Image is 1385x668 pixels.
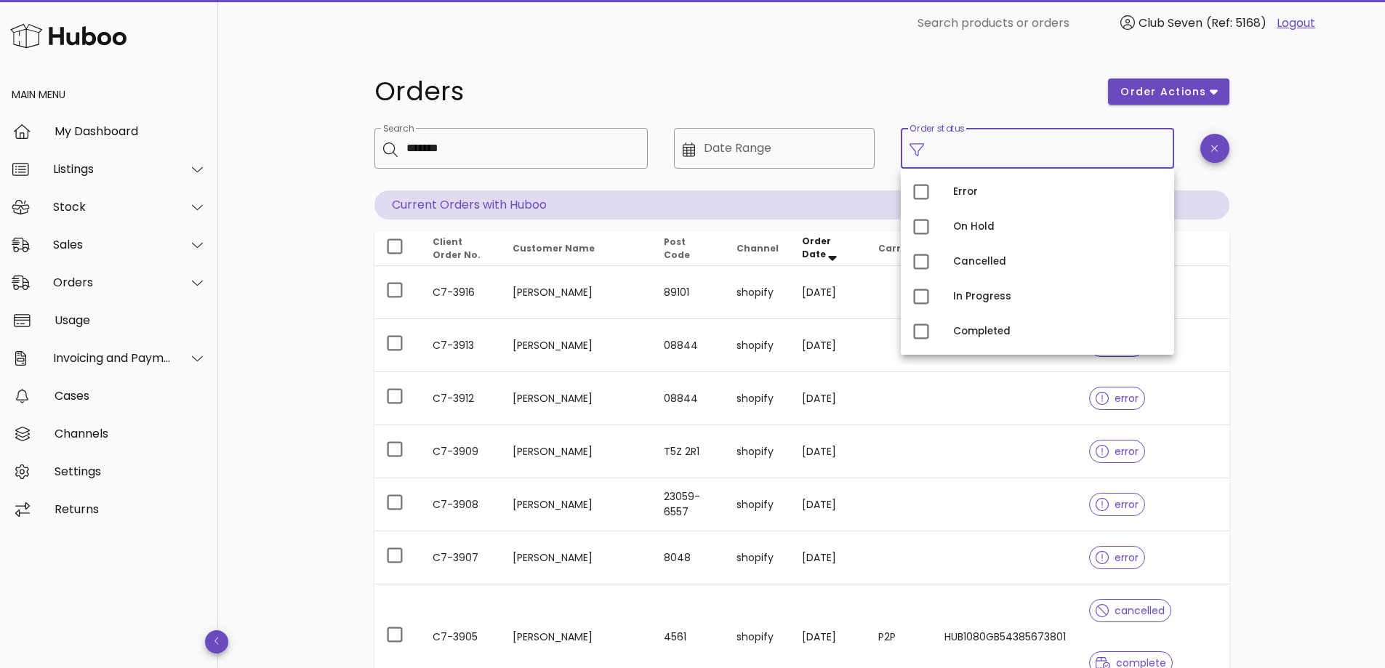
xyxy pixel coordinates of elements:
[501,478,651,531] td: [PERSON_NAME]
[55,464,206,478] div: Settings
[421,372,502,425] td: C7-3912
[433,236,481,261] span: Client Order No.
[652,319,726,372] td: 08844
[421,478,502,531] td: C7-3908
[383,124,414,134] label: Search
[790,266,867,319] td: [DATE]
[790,425,867,478] td: [DATE]
[1096,658,1166,668] span: complete
[374,79,1091,105] h1: Orders
[1206,15,1266,31] span: (Ref: 5168)
[953,326,1163,337] div: Completed
[790,478,867,531] td: [DATE]
[421,266,502,319] td: C7-3916
[652,531,726,584] td: 8048
[953,221,1163,233] div: On Hold
[1096,605,1165,616] span: cancelled
[802,235,831,260] span: Order Date
[513,242,595,254] span: Customer Name
[501,266,651,319] td: [PERSON_NAME]
[55,427,206,440] div: Channels
[421,425,502,478] td: C7-3909
[53,238,172,251] div: Sales
[501,319,651,372] td: [PERSON_NAME]
[501,231,651,266] th: Customer Name
[652,266,726,319] td: 89101
[501,531,651,584] td: [PERSON_NAME]
[55,389,206,403] div: Cases
[725,319,790,372] td: shopify
[53,275,172,289] div: Orders
[790,319,867,372] td: [DATE]
[953,186,1163,198] div: Error
[725,425,790,478] td: shopify
[53,200,172,214] div: Stock
[1120,84,1207,100] span: order actions
[1096,499,1139,510] span: error
[725,478,790,531] td: shopify
[53,351,172,365] div: Invoicing and Payments
[53,162,172,176] div: Listings
[421,231,502,266] th: Client Order No.
[652,372,726,425] td: 08844
[1096,446,1139,456] span: error
[374,190,1229,220] p: Current Orders with Huboo
[501,425,651,478] td: [PERSON_NAME]
[725,266,790,319] td: shopify
[953,256,1163,267] div: Cancelled
[55,502,206,516] div: Returns
[664,236,690,261] span: Post Code
[421,531,502,584] td: C7-3907
[1139,15,1203,31] span: Club Seven
[652,478,726,531] td: 23059-6557
[10,20,127,52] img: Huboo Logo
[1108,79,1229,105] button: order actions
[910,124,964,134] label: Order status
[1096,552,1139,563] span: error
[867,231,933,266] th: Carrier
[725,372,790,425] td: shopify
[55,313,206,327] div: Usage
[790,531,867,584] td: [DATE]
[725,231,790,266] th: Channel
[652,231,726,266] th: Post Code
[421,319,502,372] td: C7-3913
[55,124,206,138] div: My Dashboard
[790,372,867,425] td: [DATE]
[878,242,914,254] span: Carrier
[1277,15,1315,32] a: Logout
[1096,393,1139,403] span: error
[725,531,790,584] td: shopify
[736,242,779,254] span: Channel
[953,291,1163,302] div: In Progress
[501,372,651,425] td: [PERSON_NAME]
[790,231,867,266] th: Order Date: Sorted descending. Activate to remove sorting.
[652,425,726,478] td: T5Z 2R1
